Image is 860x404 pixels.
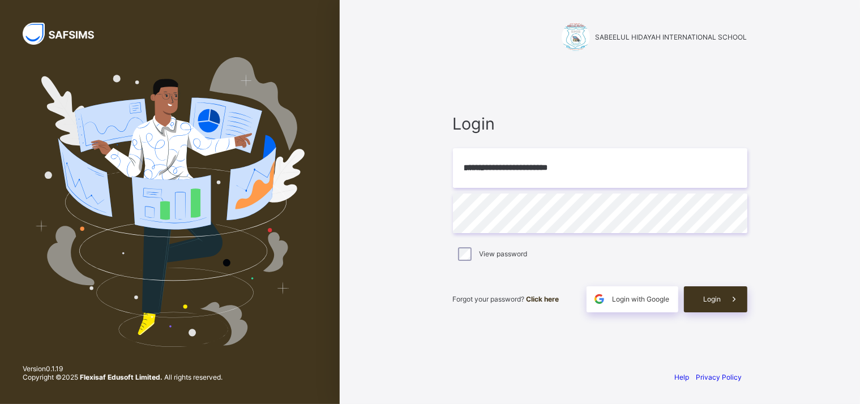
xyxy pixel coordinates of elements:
[480,250,528,258] label: View password
[23,23,108,45] img: SAFSIMS Logo
[23,364,223,373] span: Version 0.1.19
[704,295,721,303] span: Login
[35,57,305,347] img: Hero Image
[593,293,606,306] img: google.396cfc9801f0270233282035f929180a.svg
[596,33,747,41] span: SABEELUL HIDAYAH INTERNATIONAL SCHOOL
[527,295,559,303] a: Click here
[696,373,742,381] a: Privacy Policy
[80,373,162,381] strong: Flexisaf Edusoft Limited.
[613,295,670,303] span: Login with Google
[453,295,559,303] span: Forgot your password?
[453,114,747,134] span: Login
[23,373,223,381] span: Copyright © 2025 All rights reserved.
[675,373,690,381] a: Help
